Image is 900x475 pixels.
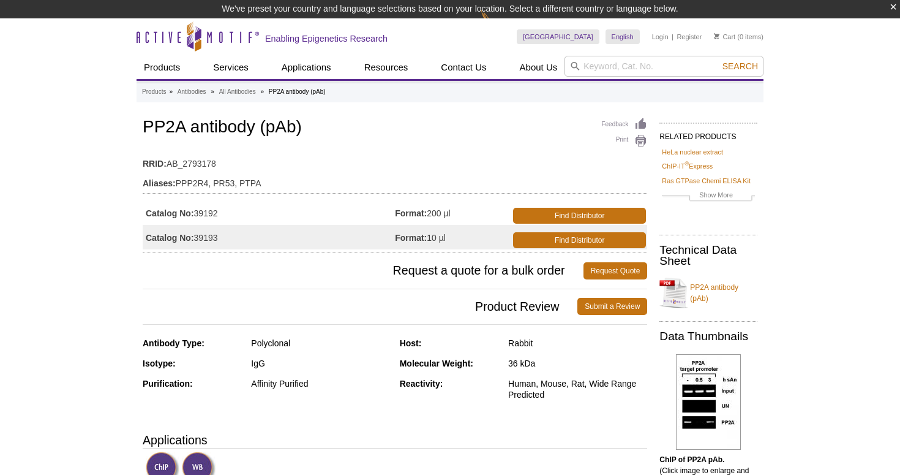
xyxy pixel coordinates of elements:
strong: Purification: [143,379,193,389]
a: PP2A antibody (pAb) [659,275,757,311]
span: Product Review [143,298,577,315]
sup: ® [685,161,689,167]
a: Register [677,32,702,41]
a: Print [601,134,647,148]
td: 10 µl [395,225,511,249]
a: [GEOGRAPHIC_DATA] [517,29,599,44]
a: Find Distributor [513,232,646,248]
img: Your Cart [714,33,719,39]
li: » [169,88,173,95]
div: Polyclonal [251,338,390,349]
a: All Antibodies [219,86,256,97]
td: 200 µl [395,200,511,225]
div: 36 kDa [508,358,647,369]
a: Services [206,56,256,79]
strong: Catalog No: [146,208,194,219]
button: Search [719,61,762,72]
strong: Antibody Type: [143,338,204,348]
strong: Isotype: [143,359,176,368]
strong: Reactivity: [400,379,443,389]
a: Antibodies [178,86,206,97]
a: Contact Us [433,56,493,79]
a: Applications [274,56,339,79]
input: Keyword, Cat. No. [564,56,763,77]
h2: Technical Data Sheet [659,245,757,267]
a: Show More [662,189,755,203]
a: Feedback [601,118,647,131]
li: (0 items) [714,29,763,44]
a: HeLa nuclear extract [662,146,723,158]
li: » [211,88,214,95]
b: ChIP of PP2A pAb. [659,455,724,464]
a: Submit a Review [577,298,647,315]
div: Affinity Purified [251,378,390,389]
strong: RRID: [143,158,167,169]
li: » [260,88,264,95]
div: IgG [251,358,390,369]
li: PP2A antibody (pAb) [269,88,326,95]
a: Login [652,32,669,41]
a: Products [137,56,187,79]
td: AB_2793178 [143,151,647,170]
img: PP2A antibody (pAb) tested by ChIP. [676,354,741,450]
a: ChIP-IT®Express [662,161,713,172]
div: Rabbit [508,338,647,349]
strong: Format: [395,208,427,219]
a: Products [142,86,166,97]
img: Change Here [481,9,513,38]
a: Cart [714,32,735,41]
td: 39192 [143,200,395,225]
strong: Host: [400,338,422,348]
a: English [606,29,640,44]
td: 39193 [143,225,395,249]
span: Request a quote for a bulk order [143,262,583,279]
a: Resources [357,56,416,79]
strong: Molecular Weight: [400,359,473,368]
a: Request Quote [583,262,648,279]
div: Human, Mouse, Rat, Wide Range Predicted [508,378,647,400]
strong: Catalog No: [146,232,194,243]
h1: PP2A antibody (pAb) [143,118,647,139]
a: Ras GTPase Chemi ELISA Kit [662,175,751,186]
strong: Format: [395,232,427,243]
h2: Enabling Epigenetics Research [265,33,388,44]
h2: RELATED PRODUCTS [659,123,757,145]
li: | [672,29,673,44]
a: About Us [512,56,565,79]
strong: Aliases: [143,178,176,189]
td: PPP2R4, PR53, PTPA [143,170,647,190]
h3: Applications [143,431,647,449]
a: Find Distributor [513,208,646,224]
span: Search [722,61,758,71]
h2: Data Thumbnails [659,331,757,342]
